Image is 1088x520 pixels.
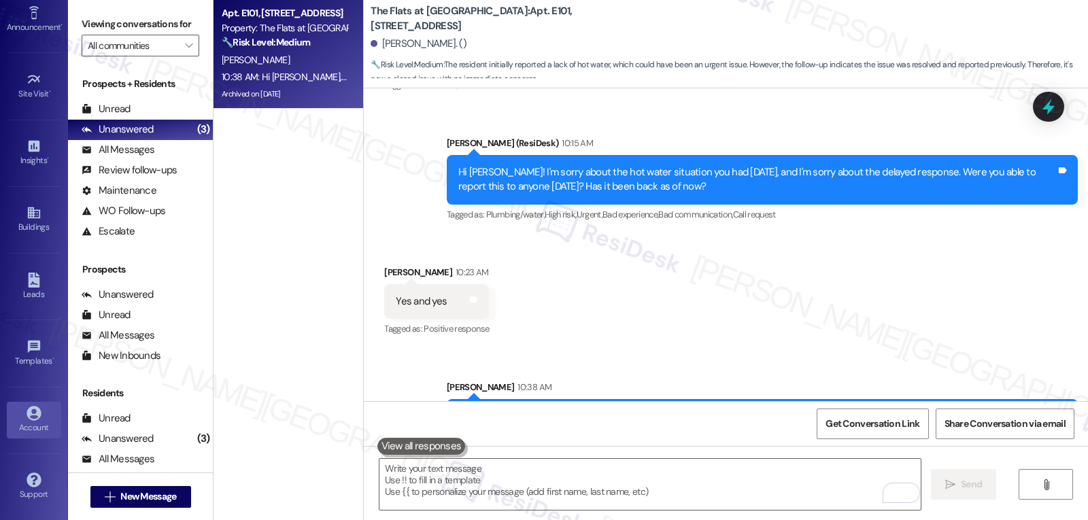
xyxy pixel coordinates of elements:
[371,37,466,51] div: [PERSON_NAME]. ()
[7,268,61,305] a: Leads
[931,469,997,500] button: Send
[222,54,290,66] span: [PERSON_NAME]
[222,21,347,35] div: Property: The Flats at [GEOGRAPHIC_DATA]
[82,411,131,426] div: Unread
[447,205,1078,224] div: Tagged as:
[961,477,982,491] span: Send
[82,224,135,239] div: Escalate
[733,209,776,220] span: Call request
[194,119,214,140] div: (3)
[447,136,1078,155] div: [PERSON_NAME] (ResiDesk)
[82,184,156,198] div: Maintenance
[82,432,154,446] div: Unanswered
[7,335,61,372] a: Templates •
[558,136,593,150] div: 10:15 AM
[49,87,51,97] span: •
[82,308,131,322] div: Unread
[82,204,165,218] div: WO Follow-ups
[7,68,61,105] a: Site Visit •
[105,491,115,502] i: 
[88,35,177,56] input: All communities
[220,86,349,103] div: Archived on [DATE]
[7,468,61,505] a: Support
[82,288,154,302] div: Unanswered
[7,402,61,438] a: Account
[371,59,443,70] strong: 🔧 Risk Level: Medium
[185,40,192,51] i: 
[82,163,177,177] div: Review follow-ups
[68,77,213,91] div: Prospects + Residents
[222,6,347,20] div: Apt. E101, [STREET_ADDRESS]
[222,36,310,48] strong: 🔧 Risk Level: Medium
[82,349,160,363] div: New Inbounds
[371,58,1088,87] span: : The resident initially reported a lack of hot water, which could have been an urgent issue. How...
[384,265,489,284] div: [PERSON_NAME]
[371,4,643,33] b: The Flats at [GEOGRAPHIC_DATA]: Apt. E101, [STREET_ADDRESS]
[82,122,154,137] div: Unanswered
[458,165,1056,194] div: Hi [PERSON_NAME]! I'm sorry about the hot water situation you had [DATE], and I'm sorry about the...
[82,328,154,343] div: All Messages
[424,323,489,334] span: Positive response
[379,459,921,510] textarea: To enrich screen reader interactions, please activate Accessibility in Grammarly extension settings
[545,209,577,220] span: High risk ,
[447,380,1078,399] div: [PERSON_NAME]
[47,154,49,163] span: •
[577,209,602,220] span: Urgent ,
[82,452,154,466] div: All Messages
[52,354,54,364] span: •
[82,14,199,35] label: Viewing conversations for
[68,386,213,400] div: Residents
[514,380,551,394] div: 10:38 AM
[826,417,919,431] span: Get Conversation Link
[90,486,191,508] button: New Message
[817,409,928,439] button: Get Conversation Link
[945,417,1066,431] span: Share Conversation via email
[396,294,447,309] div: Yes and yes
[452,265,489,279] div: 10:23 AM
[120,489,176,504] span: New Message
[68,262,213,277] div: Prospects
[936,409,1074,439] button: Share Conversation via email
[82,143,154,157] div: All Messages
[658,209,732,220] span: Bad communication ,
[7,135,61,171] a: Insights •
[486,209,545,220] span: Plumbing/water ,
[194,428,214,449] div: (3)
[602,209,658,220] span: Bad experience ,
[1041,479,1051,490] i: 
[7,201,61,238] a: Buildings
[82,102,131,116] div: Unread
[61,20,63,30] span: •
[384,319,489,339] div: Tagged as:
[945,479,955,490] i: 
[222,71,948,83] div: 10:38 AM: Hi [PERSON_NAME], I'm glad to hear the hot water is back! If it happens again, please l...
